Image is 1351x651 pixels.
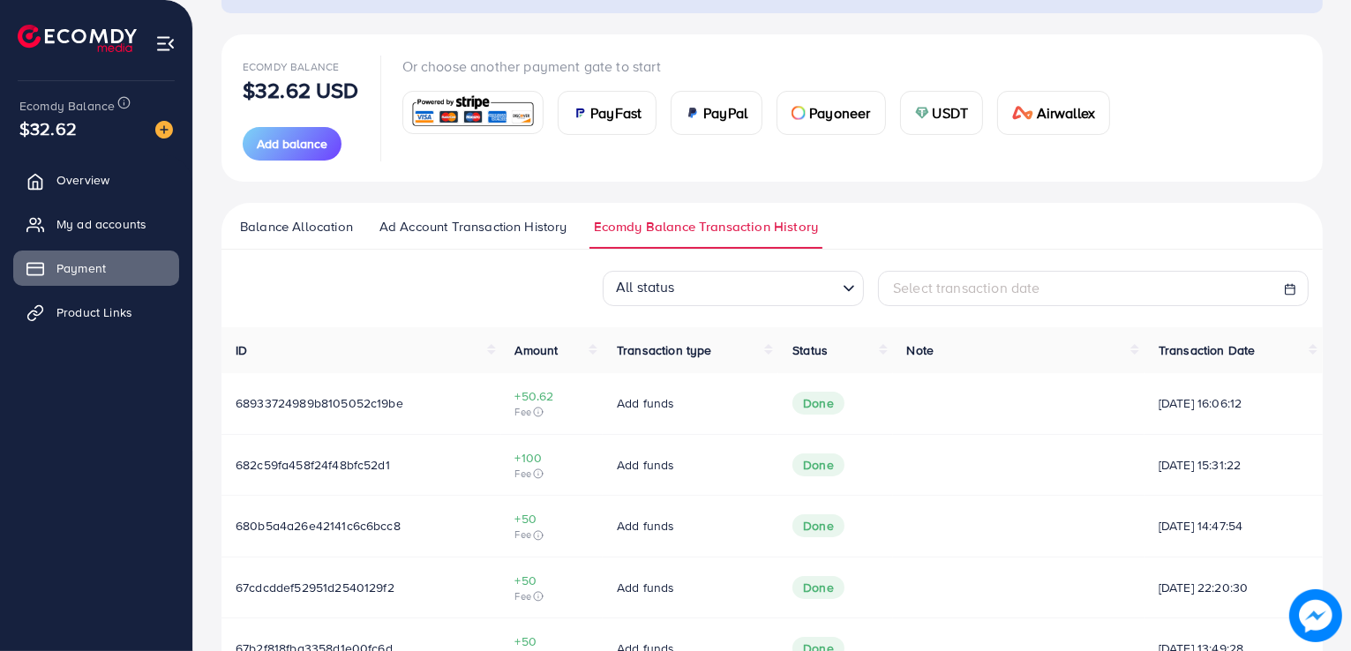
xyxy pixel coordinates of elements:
img: card [1012,106,1033,120]
span: Add funds [617,394,674,412]
span: Add funds [617,579,674,596]
span: Add balance [257,135,327,153]
img: card [792,106,806,120]
input: Search for option [680,273,836,301]
span: 68933724989b8105052c19be [236,394,403,412]
span: Ecomdy Balance [243,59,339,74]
span: Ecomdy Balance [19,97,115,115]
span: Transaction type [617,341,712,359]
img: card [915,106,929,120]
span: Overview [56,171,109,189]
span: Fee [515,528,589,542]
span: Add funds [617,517,674,535]
span: ID [236,341,247,359]
button: Add balance [243,127,342,161]
a: cardUSDT [900,91,984,135]
span: 67cdcddef52951d2540129f2 [236,579,394,596]
a: cardPayoneer [777,91,885,135]
img: menu [155,34,176,54]
span: Fee [515,467,589,481]
span: Balance Allocation [240,217,353,236]
img: card [573,106,587,120]
span: Done [792,392,844,415]
span: Ecomdy Balance Transaction History [594,217,818,236]
span: +50 [515,632,589,650]
span: PayFast [590,102,642,123]
span: [DATE] 16:06:12 [1159,394,1309,412]
span: Add funds [617,456,674,474]
span: 680b5a4a26e42141c6c6bcc8 [236,517,401,535]
span: +50 [515,572,589,589]
a: cardPayFast [558,91,657,135]
span: [DATE] 22:20:30 [1159,579,1309,596]
span: Done [792,576,844,599]
span: 682c59fa458f24f48bfc52d1 [236,456,390,474]
a: card [402,91,544,134]
a: Overview [13,162,179,198]
span: Ad Account Transaction History [379,217,567,236]
span: Note [907,341,934,359]
span: Payoneer [809,102,870,123]
span: Airwallex [1037,102,1095,123]
span: USDT [933,102,969,123]
span: Transaction Date [1159,341,1256,359]
span: My ad accounts [56,215,146,233]
span: PayPal [703,102,747,123]
span: Done [792,453,844,476]
span: $32.62 [19,116,77,141]
span: Done [792,514,844,537]
a: cardAirwallex [997,91,1110,135]
a: Payment [13,251,179,286]
span: +50 [515,510,589,528]
span: Fee [515,589,589,603]
span: Product Links [56,303,132,321]
span: [DATE] 14:47:54 [1159,517,1309,535]
a: cardPayPal [671,91,762,135]
div: Search for option [603,271,864,306]
p: $32.62 USD [243,79,359,101]
img: card [409,94,538,131]
span: Fee [515,405,589,419]
span: +100 [515,449,589,467]
span: [DATE] 15:31:22 [1159,456,1309,474]
img: image [155,121,173,138]
img: card [686,106,700,120]
span: Payment [56,259,106,277]
p: Or choose another payment gate to start [402,56,1125,77]
span: Status [792,341,828,359]
span: Amount [515,341,559,359]
img: logo [18,25,137,52]
span: +50.62 [515,387,589,405]
span: Select transaction date [893,278,1040,297]
a: Product Links [13,295,179,330]
span: All status [612,272,679,301]
a: My ad accounts [13,206,179,242]
img: image [1289,589,1342,642]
